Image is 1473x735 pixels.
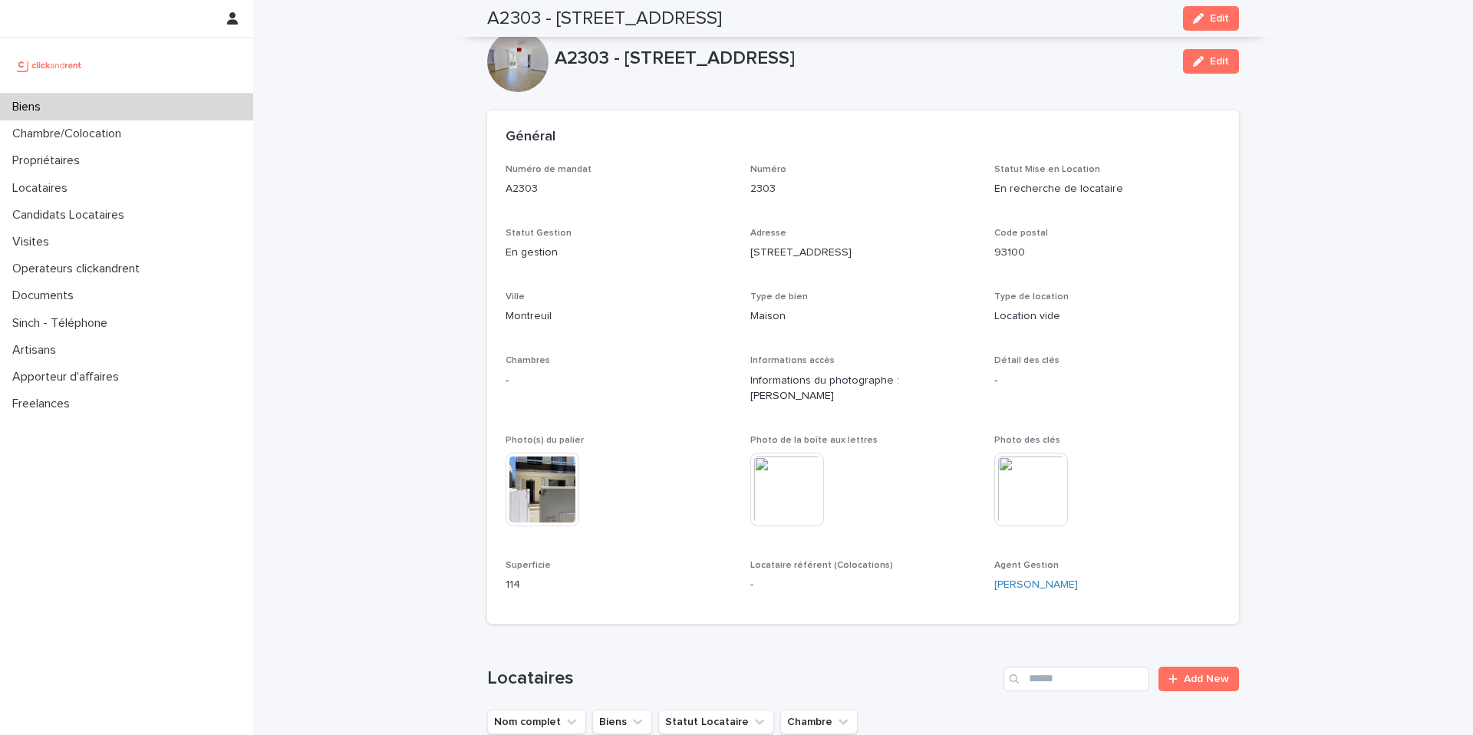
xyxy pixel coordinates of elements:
button: Nom complet [487,710,586,734]
span: Numéro de mandat [506,165,592,174]
a: [PERSON_NAME] [994,577,1078,593]
span: Numéro [750,165,786,174]
span: Type de bien [750,292,808,302]
p: Maison [750,308,977,325]
button: Chambre [780,710,858,734]
p: Montreuil [506,308,732,325]
span: Locataire référent (Colocations) [750,561,893,570]
p: [STREET_ADDRESS] [750,245,977,261]
span: Statut Gestion [506,229,572,238]
p: En recherche de locataire [994,181,1221,197]
p: 114 [506,577,732,593]
p: Documents [6,288,86,303]
p: Informations du photographe : [PERSON_NAME] [750,373,977,405]
span: Photo(s) du palier [506,436,584,445]
span: Adresse [750,229,786,238]
p: Location vide [994,308,1221,325]
span: Agent Gestion [994,561,1059,570]
span: Informations accès [750,356,835,365]
img: UCB0brd3T0yccxBKYDjQ [12,50,87,81]
p: 2303 [750,181,977,197]
p: Locataires [6,181,80,196]
p: - [506,373,732,389]
p: Operateurs clickandrent [6,262,152,276]
p: En gestion [506,245,732,261]
h1: Locataires [487,667,997,690]
span: Détail des clés [994,356,1059,365]
p: Chambre/Colocation [6,127,133,141]
span: Superficie [506,561,551,570]
span: Ville [506,292,525,302]
span: Chambres [506,356,550,365]
p: 93100 [994,245,1221,261]
p: Apporteur d'affaires [6,370,131,384]
p: Propriétaires [6,153,92,168]
a: Add New [1158,667,1239,691]
p: Biens [6,100,53,114]
button: Edit [1183,6,1239,31]
button: Biens [592,710,652,734]
span: Edit [1210,56,1229,67]
p: Freelances [6,397,82,411]
p: - [750,577,977,593]
span: Photo de la boîte aux lettres [750,436,878,445]
span: Edit [1210,13,1229,24]
span: Photo des clés [994,436,1060,445]
p: Visites [6,235,61,249]
p: Sinch - Téléphone [6,316,120,331]
span: Add New [1184,674,1229,684]
button: Edit [1183,49,1239,74]
p: Artisans [6,343,68,358]
p: A2303 - [STREET_ADDRESS] [555,48,1171,70]
span: Type de location [994,292,1069,302]
p: - [994,373,1221,389]
h2: Général [506,129,555,146]
h2: A2303 - [STREET_ADDRESS] [487,8,722,30]
span: Statut Mise en Location [994,165,1100,174]
button: Statut Locataire [658,710,774,734]
p: Candidats Locataires [6,208,137,222]
input: Search [1003,667,1149,691]
span: Code postal [994,229,1048,238]
p: A2303 [506,181,732,197]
